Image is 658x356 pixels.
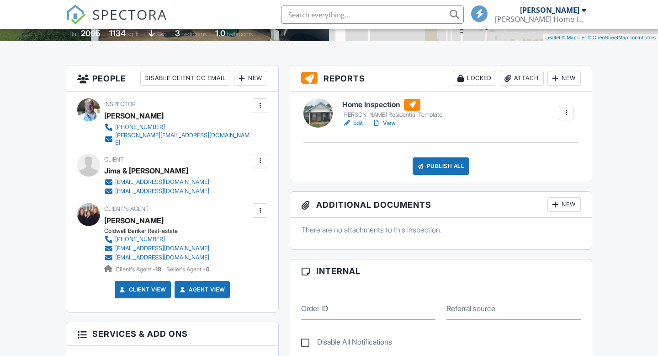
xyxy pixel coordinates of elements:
p: There are no attachments to this inspection. [301,225,581,235]
div: New [547,197,581,212]
h3: Internal [290,259,592,283]
strong: 18 [155,266,161,273]
div: [PERSON_NAME] Residential Template [342,111,442,119]
input: Search everything... [281,5,464,24]
a: [EMAIL_ADDRESS][DOMAIN_NAME] [104,244,209,253]
span: Built [69,31,80,38]
span: bedrooms [181,31,207,38]
div: [PERSON_NAME] [520,5,579,15]
div: [PERSON_NAME][EMAIL_ADDRESS][DOMAIN_NAME] [115,132,250,146]
a: [PHONE_NUMBER] [104,235,209,244]
a: Edit [342,119,363,128]
a: SPECTORA [66,12,167,32]
div: New [234,71,267,86]
div: [EMAIL_ADDRESS][DOMAIN_NAME] [115,178,209,186]
div: [PERSON_NAME] [104,109,164,123]
span: slab [156,31,166,38]
a: © OpenStreetMap contributors [588,35,656,40]
h3: People [66,65,278,92]
div: | [543,34,658,42]
span: SPECTORA [92,5,167,24]
strong: 0 [206,266,209,273]
a: [EMAIL_ADDRESS][DOMAIN_NAME] [104,187,209,196]
span: Client's Agent [104,205,149,212]
a: © MapTiler [562,35,586,40]
span: Client's Agent - [116,266,163,273]
a: Leaflet [545,35,560,40]
div: Coldwell Banker Real-estate [104,227,217,235]
a: Home Inspection [PERSON_NAME] Residential Template [342,99,442,119]
a: [EMAIL_ADDRESS][DOMAIN_NAME] [104,253,209,262]
span: Seller's Agent - [166,266,209,273]
div: 3 [175,28,180,38]
a: Agent View [178,285,225,294]
div: 1134 [109,28,126,38]
a: View [372,119,396,128]
h6: Home Inspection [342,99,442,111]
span: Client [104,156,124,163]
label: Disable All Notifications [301,338,392,349]
div: Disable Client CC Email [140,71,230,86]
div: Locked [453,71,496,86]
h3: Services & Add ons [66,322,278,346]
div: [EMAIL_ADDRESS][DOMAIN_NAME] [115,188,209,195]
div: New [547,71,581,86]
div: Publish All [413,157,470,175]
div: Jima & [PERSON_NAME] [104,164,188,178]
span: bathrooms [227,31,253,38]
div: [PHONE_NUMBER] [115,124,165,131]
span: Inspector [104,101,136,108]
a: [PERSON_NAME] [104,214,164,227]
div: [PHONE_NUMBER] [115,236,165,243]
div: 1.0 [215,28,225,38]
div: Filgo Home Inspections [495,15,586,24]
a: Client View [118,285,166,294]
img: The Best Home Inspection Software - Spectora [66,5,86,25]
a: [PERSON_NAME][EMAIL_ADDRESS][DOMAIN_NAME] [104,132,250,146]
h3: Reports [290,65,592,92]
h3: Additional Documents [290,192,592,218]
a: [EMAIL_ADDRESS][DOMAIN_NAME] [104,178,209,187]
span: sq. ft. [127,31,140,38]
label: Order ID [301,303,328,313]
div: 2005 [81,28,101,38]
div: [EMAIL_ADDRESS][DOMAIN_NAME] [115,245,209,252]
label: Referral source [446,303,495,313]
div: Attach [500,71,544,86]
div: [EMAIL_ADDRESS][DOMAIN_NAME] [115,254,209,261]
a: [PHONE_NUMBER] [104,123,250,132]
